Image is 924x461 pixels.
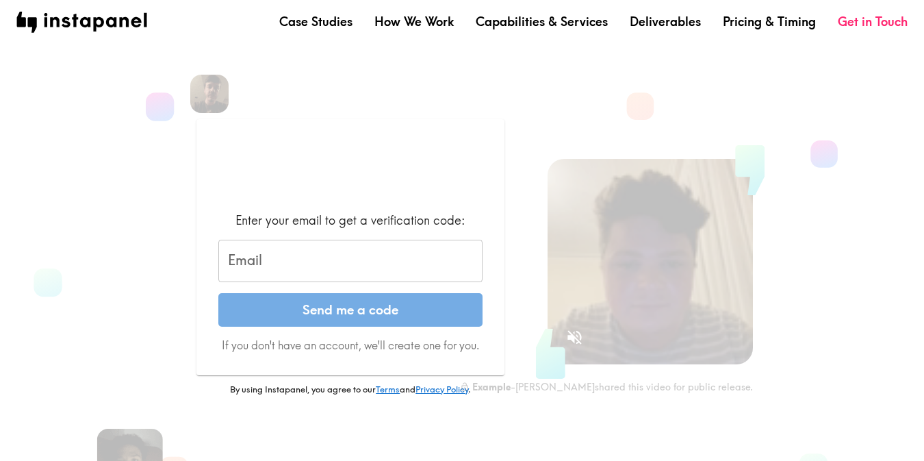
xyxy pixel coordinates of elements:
[476,13,608,30] a: Capabilities & Services
[723,13,816,30] a: Pricing & Timing
[218,338,483,353] p: If you don't have an account, we'll create one for you.
[560,323,589,352] button: Sound is off
[460,381,753,393] div: - [PERSON_NAME] shared this video for public release.
[218,293,483,327] button: Send me a code
[190,75,229,113] img: Spencer
[374,13,454,30] a: How We Work
[16,12,147,33] img: instapanel
[838,13,908,30] a: Get in Touch
[472,381,511,393] b: Example
[279,13,352,30] a: Case Studies
[415,384,468,395] a: Privacy Policy
[630,13,701,30] a: Deliverables
[218,212,483,229] div: Enter your email to get a verification code:
[196,384,504,396] p: By using Instapanel, you agree to our and .
[376,384,400,395] a: Terms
